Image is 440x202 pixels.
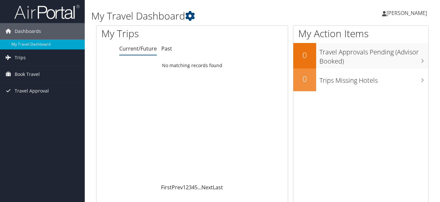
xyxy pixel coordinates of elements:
[15,66,40,82] span: Book Travel
[96,60,288,71] td: No matching records found
[198,184,201,191] span: …
[186,184,189,191] a: 2
[172,184,183,191] a: Prev
[293,73,316,84] h2: 0
[293,68,428,91] a: 0Trips Missing Hotels
[387,9,427,17] span: [PERSON_NAME]
[101,27,203,40] h1: My Trips
[382,3,433,23] a: [PERSON_NAME]
[201,184,213,191] a: Next
[319,44,428,66] h3: Travel Approvals Pending (Advisor Booked)
[91,9,319,23] h1: My Travel Dashboard
[189,184,192,191] a: 3
[15,83,49,99] span: Travel Approval
[319,73,428,85] h3: Trips Missing Hotels
[161,45,172,52] a: Past
[15,50,26,66] span: Trips
[293,27,428,40] h1: My Action Items
[119,45,157,52] a: Current/Future
[161,184,172,191] a: First
[14,4,80,20] img: airportal-logo.png
[293,43,428,68] a: 0Travel Approvals Pending (Advisor Booked)
[192,184,195,191] a: 4
[213,184,223,191] a: Last
[15,23,41,39] span: Dashboards
[195,184,198,191] a: 5
[293,50,316,61] h2: 0
[183,184,186,191] a: 1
